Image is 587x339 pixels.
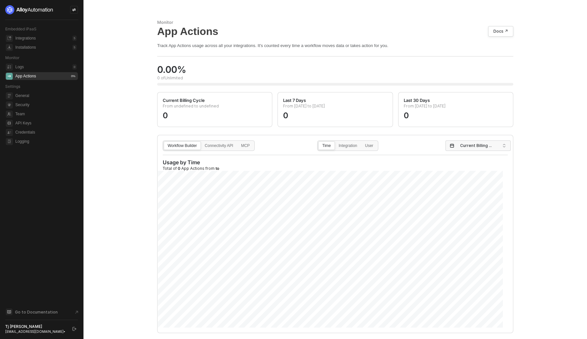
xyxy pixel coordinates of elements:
span: credentials [6,129,13,136]
div: Last 7 Days [283,98,306,103]
a: logo [5,5,78,14]
div: 0.00 % [157,64,186,75]
span: Monitor [5,55,20,60]
span: Credentials [15,128,77,136]
span: icon-logs [6,64,13,71]
div: MCP [237,144,253,154]
span: icon-app-actions [6,73,13,80]
div: 0 [283,107,387,117]
div: 0 [163,107,267,117]
span: Settings [5,84,20,89]
span: logout [72,327,76,331]
span: api-key [6,120,13,127]
span: documentation [6,309,12,315]
span: Go to Documentation [15,309,58,315]
div: Time [319,144,334,154]
span: General [15,92,77,100]
span: API Keys [15,119,77,127]
div: 5 [72,45,77,50]
span: to [216,166,219,171]
a: Docs ↗ [488,26,513,37]
p: From undefined to undefined [163,104,267,111]
div: Integrations [15,36,36,41]
span: Logging [15,137,77,145]
span: team [6,111,13,118]
div: Track App Actions usage across all your integrations. It's counted every time a workflow moves da... [157,43,513,48]
div: Current Billing Cycle [163,98,205,103]
div: Docs ↗ [493,29,508,34]
div: 0 of Unlimited [157,75,186,81]
img: logo [5,5,53,14]
span: security [6,102,13,108]
span: integrations [6,35,13,42]
span: icon-swap [72,8,76,12]
div: App Actions [157,25,513,38]
div: 0 [404,107,508,117]
div: Connectivity API [201,144,237,154]
span: general [6,92,13,99]
div: App Actions [15,73,36,79]
p: From [DATE] to [DATE] [404,104,508,111]
span: Security [15,101,77,109]
span: document-arrow [73,309,80,315]
div: 0 [72,64,77,70]
p: From [DATE] to [DATE] [283,104,387,111]
span: Current Billing Cycle [460,141,499,151]
div: Installations [15,45,36,50]
span: 0 [178,166,180,171]
div: Total of App Actions from [163,166,508,171]
div: User [361,144,377,154]
a: Knowledge Base [5,308,78,316]
div: 0 % [70,73,77,79]
span: installations [6,44,13,51]
span: logging [6,138,13,145]
div: Monitor [157,20,513,25]
div: Workflow Builder [164,144,201,154]
div: Logs [15,64,24,70]
div: Last 30 Days [404,98,430,103]
div: 5 [72,36,77,41]
div: Integration [335,144,361,154]
div: [EMAIL_ADDRESS][DOMAIN_NAME] • [5,329,67,334]
div: Usage by Time [163,159,508,166]
div: Tj [PERSON_NAME] [5,324,67,329]
span: Team [15,110,77,118]
span: Embedded iPaaS [5,26,37,31]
